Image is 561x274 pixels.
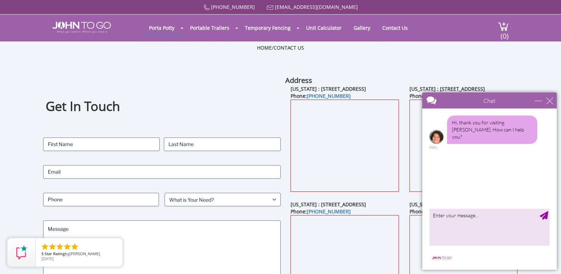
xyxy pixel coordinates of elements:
a: [PHONE_NUMBER] [307,208,351,215]
b: [US_STATE] : [STREET_ADDRESS] [410,85,485,92]
b: Phone: [410,208,470,215]
b: Phone: [410,93,470,99]
img: Call [204,5,210,11]
h1: Get In Touch [46,98,278,115]
input: Last Name [164,138,280,151]
b: [US_STATE] : [STREET_ADDRESS] [291,85,366,92]
b: Phone: [291,93,351,99]
a: Home [257,44,272,51]
b: [US_STATE] : [STREET_ADDRESS][US_STATE] [410,201,511,208]
span: (0) [500,26,509,41]
a: Porta Potty [144,21,180,35]
a: Contact Us [377,21,413,35]
b: [US_STATE] : [STREET_ADDRESS] [291,201,366,208]
li:  [70,242,79,251]
b: Address [285,76,312,85]
a: [PHONE_NUMBER] [307,93,351,99]
b: Phone: [291,208,351,215]
span: Star Rating [45,251,65,256]
li:  [41,242,49,251]
img: Review Rating [15,245,29,259]
img: cart a [498,22,509,31]
a: [EMAIL_ADDRESS][DOMAIN_NAME] [275,4,358,10]
span: [DATE] [41,256,54,261]
a: Gallery [348,21,376,35]
ul: / [257,44,304,51]
li:  [56,242,64,251]
input: First Name [43,138,160,151]
a: Unit Calculator [301,21,347,35]
a: [PHONE_NUMBER] [211,4,255,10]
a: Temporary Fencing [240,21,296,35]
a: Portable Trailers [185,21,235,35]
li:  [63,242,71,251]
span: 5 [41,251,44,256]
span: [PERSON_NAME] [69,251,100,256]
img: Mail [267,5,274,10]
iframe: Live Chat Box [418,88,561,274]
li:  [48,242,57,251]
span: by [41,252,117,257]
img: JOHN to go [52,22,111,33]
input: Email [43,165,280,179]
a: Contact Us [274,44,304,51]
input: Phone [43,193,159,206]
